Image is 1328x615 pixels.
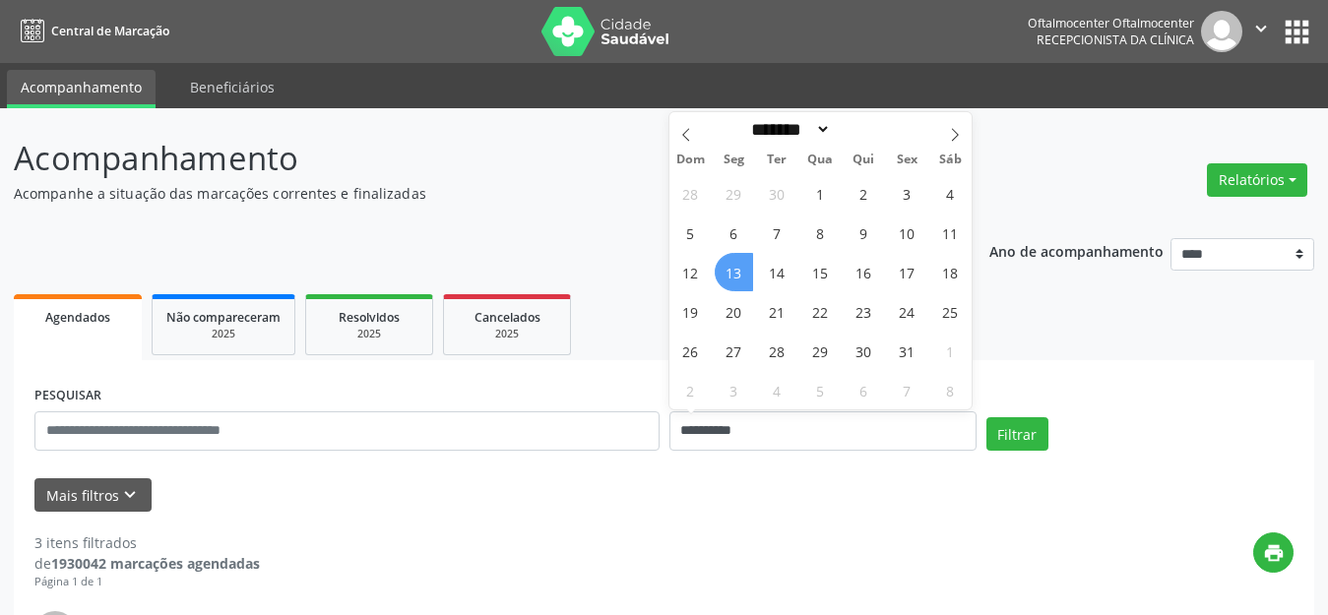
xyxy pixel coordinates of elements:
[712,154,755,166] span: Seg
[845,332,883,370] span: Outubro 30, 2025
[671,332,710,370] span: Outubro 26, 2025
[888,253,926,291] span: Outubro 17, 2025
[34,478,152,513] button: Mais filtroskeyboard_arrow_down
[715,371,753,409] span: Novembro 3, 2025
[1028,15,1194,31] div: Oftalmocenter Oftalmocenter
[166,327,281,341] div: 2025
[801,253,840,291] span: Outubro 15, 2025
[931,214,970,252] span: Outubro 11, 2025
[1280,15,1314,49] button: apps
[931,253,970,291] span: Outubro 18, 2025
[1242,11,1280,52] button: 
[831,119,896,140] input: Year
[798,154,842,166] span: Qua
[715,332,753,370] span: Outubro 27, 2025
[931,371,970,409] span: Novembro 8, 2025
[34,532,260,553] div: 3 itens filtrados
[1037,31,1194,48] span: Recepcionista da clínica
[715,214,753,252] span: Outubro 6, 2025
[801,371,840,409] span: Novembro 5, 2025
[51,554,260,573] strong: 1930042 marcações agendadas
[671,371,710,409] span: Novembro 2, 2025
[845,174,883,213] span: Outubro 2, 2025
[7,70,156,108] a: Acompanhamento
[1263,542,1285,564] i: print
[166,309,281,326] span: Não compareceram
[801,332,840,370] span: Outubro 29, 2025
[845,214,883,252] span: Outubro 9, 2025
[1250,18,1272,39] i: 
[671,214,710,252] span: Outubro 5, 2025
[801,214,840,252] span: Outubro 8, 2025
[931,332,970,370] span: Novembro 1, 2025
[339,309,400,326] span: Resolvidos
[888,332,926,370] span: Outubro 31, 2025
[671,174,710,213] span: Setembro 28, 2025
[14,134,924,183] p: Acompanhamento
[671,292,710,331] span: Outubro 19, 2025
[931,292,970,331] span: Outubro 25, 2025
[51,23,169,39] span: Central de Marcação
[845,253,883,291] span: Outubro 16, 2025
[1201,11,1242,52] img: img
[758,332,796,370] span: Outubro 28, 2025
[758,292,796,331] span: Outubro 21, 2025
[931,174,970,213] span: Outubro 4, 2025
[458,327,556,341] div: 2025
[928,154,972,166] span: Sáb
[989,238,1164,263] p: Ano de acompanhamento
[14,15,169,47] a: Central de Marcação
[758,253,796,291] span: Outubro 14, 2025
[758,174,796,213] span: Setembro 30, 2025
[888,292,926,331] span: Outubro 24, 2025
[669,154,713,166] span: Dom
[801,174,840,213] span: Outubro 1, 2025
[1253,532,1294,573] button: print
[986,417,1048,451] button: Filtrar
[845,371,883,409] span: Novembro 6, 2025
[1207,163,1307,197] button: Relatórios
[755,154,798,166] span: Ter
[320,327,418,341] div: 2025
[715,292,753,331] span: Outubro 20, 2025
[758,371,796,409] span: Novembro 4, 2025
[842,154,885,166] span: Qui
[14,183,924,204] p: Acompanhe a situação das marcações correntes e finalizadas
[888,214,926,252] span: Outubro 10, 2025
[45,309,110,326] span: Agendados
[801,292,840,331] span: Outubro 22, 2025
[119,484,141,506] i: keyboard_arrow_down
[34,381,101,411] label: PESQUISAR
[34,574,260,590] div: Página 1 de 1
[474,309,540,326] span: Cancelados
[888,371,926,409] span: Novembro 7, 2025
[845,292,883,331] span: Outubro 23, 2025
[888,174,926,213] span: Outubro 3, 2025
[885,154,928,166] span: Sex
[671,253,710,291] span: Outubro 12, 2025
[745,119,832,140] select: Month
[176,70,288,104] a: Beneficiários
[715,174,753,213] span: Setembro 29, 2025
[34,553,260,574] div: de
[758,214,796,252] span: Outubro 7, 2025
[715,253,753,291] span: Outubro 13, 2025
